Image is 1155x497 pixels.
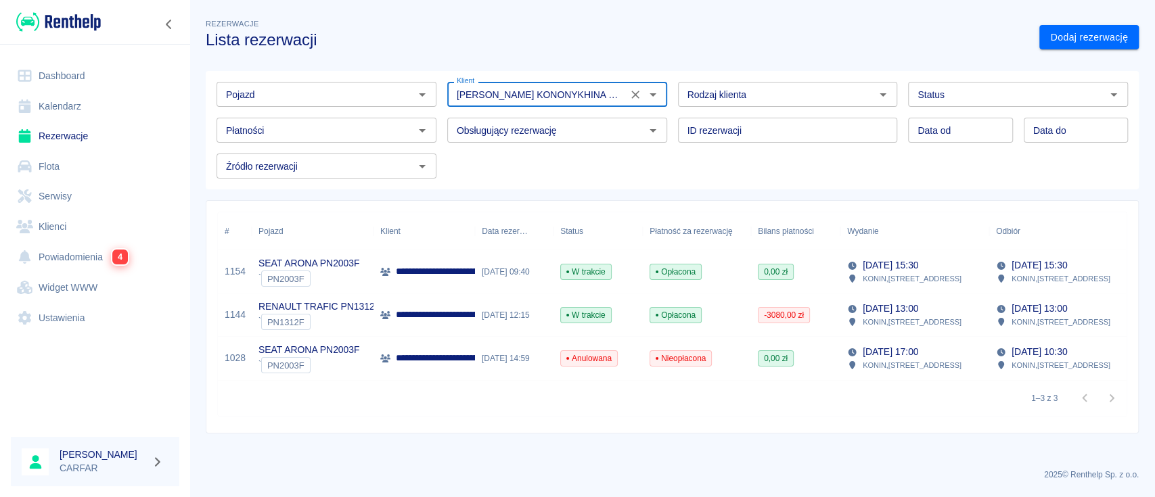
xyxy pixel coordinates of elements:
span: Opłacona [650,266,701,278]
div: Odbiór [996,212,1020,250]
button: Wyczyść [626,85,645,104]
button: Sort [878,222,897,241]
a: Widget WWW [11,273,179,303]
span: Anulowana [561,352,617,364]
button: Zwiń nawigację [159,16,179,33]
span: PN2003F [262,274,310,284]
div: Pojazd [258,212,283,250]
img: Renthelp logo [16,11,101,33]
span: -3080,00 zł [758,309,809,321]
button: Sort [1020,222,1039,241]
div: Płatność za rezerwację [650,212,733,250]
div: # [218,212,252,250]
h3: Lista rezerwacji [206,30,1028,49]
div: Data rezerwacji [475,212,553,250]
p: KONIN , [STREET_ADDRESS] [863,359,961,371]
div: ` [258,357,360,373]
div: # [225,212,229,250]
div: Klient [373,212,475,250]
span: Rezerwacje [206,20,258,28]
p: KONIN , [STREET_ADDRESS] [1012,273,1110,285]
button: Otwórz [413,157,432,176]
a: 1028 [225,351,246,365]
div: [DATE] 14:59 [475,337,553,380]
p: SEAT ARONA PN2003F [258,343,360,357]
div: ` [258,314,380,330]
p: 1–3 z 3 [1031,392,1058,404]
div: Data rezerwacji [482,212,528,250]
label: Klient [457,76,474,86]
span: PN2003F [262,360,310,371]
p: [DATE] 13:00 [863,302,918,316]
a: Ustawienia [11,303,179,333]
div: Bilans płatności [751,212,840,250]
div: Status [553,212,643,250]
a: Dodaj rezerwację [1039,25,1139,50]
a: Klienci [11,212,179,242]
h6: [PERSON_NAME] [60,448,146,461]
span: PN1312F [262,317,310,327]
a: Flota [11,151,179,182]
p: KONIN , [STREET_ADDRESS] [1012,359,1110,371]
p: KONIN , [STREET_ADDRESS] [1012,316,1110,328]
a: Renthelp logo [11,11,101,33]
div: Odbiór [989,212,1138,250]
button: Otwórz [874,85,892,104]
div: ` [258,270,360,287]
button: Otwórz [643,121,662,140]
div: Bilans płatności [758,212,814,250]
p: 2025 © Renthelp Sp. z o.o. [206,469,1139,481]
a: Rezerwacje [11,121,179,151]
span: Nieopłacona [650,352,711,364]
div: Klient [380,212,401,250]
span: Opłacona [650,309,701,321]
p: CARFAR [60,461,146,475]
span: 4 [112,250,128,264]
p: [DATE] 13:00 [1012,302,1067,316]
div: Status [560,212,583,250]
a: Serwisy [11,181,179,212]
a: Kalendarz [11,91,179,122]
input: DD.MM.YYYY [908,118,1012,143]
div: [DATE] 12:15 [475,293,553,337]
button: Otwórz [643,85,662,104]
a: 1144 [225,308,246,322]
button: Sort [528,222,547,241]
p: SEAT ARONA PN2003F [258,256,360,270]
p: [DATE] 15:30 [1012,258,1067,273]
p: KONIN , [STREET_ADDRESS] [863,273,961,285]
button: Otwórz [413,85,432,104]
span: W trakcie [561,266,611,278]
span: 0,00 zł [758,266,793,278]
div: [DATE] 09:40 [475,250,553,293]
button: Otwórz [1104,85,1123,104]
button: Otwórz [413,121,432,140]
a: Powiadomienia4 [11,241,179,273]
p: [DATE] 15:30 [863,258,918,273]
p: [DATE] 10:30 [1012,345,1067,359]
a: Dashboard [11,61,179,91]
div: Wydanie [847,212,878,250]
div: Wydanie [840,212,989,250]
span: 0,00 zł [758,352,793,364]
a: 1154 [225,264,246,279]
p: RENAULT TRAFIC PN1312F [258,300,380,314]
div: Płatność za rezerwację [643,212,751,250]
span: W trakcie [561,309,611,321]
p: [DATE] 17:00 [863,345,918,359]
input: DD.MM.YYYY [1024,118,1128,143]
div: Pojazd [252,212,373,250]
p: KONIN , [STREET_ADDRESS] [863,316,961,328]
